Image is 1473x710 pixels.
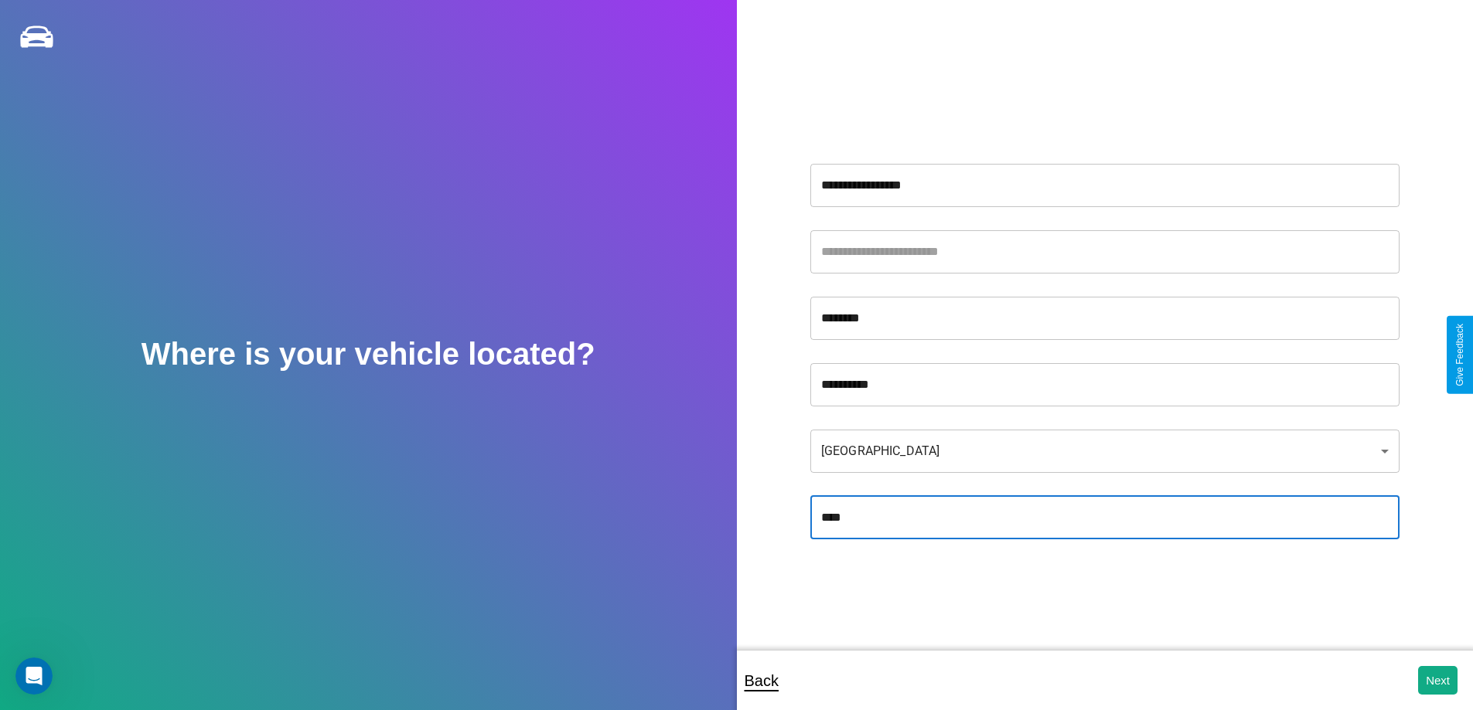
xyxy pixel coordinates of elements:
[142,337,595,372] h2: Where is your vehicle located?
[745,667,779,695] p: Back
[15,657,53,695] iframe: Intercom live chat
[810,430,1400,473] div: [GEOGRAPHIC_DATA]
[1454,324,1465,386] div: Give Feedback
[1418,666,1458,695] button: Next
